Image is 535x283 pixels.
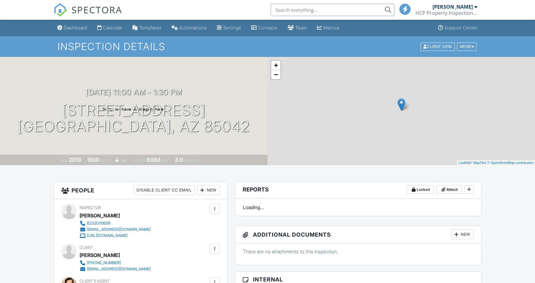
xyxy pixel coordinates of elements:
div: Dashboard [64,25,87,30]
a: Calendar [95,22,125,34]
h3: Additional Documents [235,226,481,243]
div: [URL][DOMAIN_NAME] [87,233,128,238]
a: Dashboard [55,22,90,34]
div: Automations [179,25,207,30]
div: Templates [139,25,162,30]
div: [EMAIL_ADDRESS][DOMAIN_NAME] [87,267,151,272]
input: Search everything... [271,4,394,16]
div: 5983 [147,157,160,163]
div: Client View [420,42,455,51]
div: | [457,160,535,165]
a: Metrics [315,22,342,34]
a: Templates [130,22,164,34]
img: The Best Home Inspection Software - Spectora [54,3,67,17]
p: There are no attachments to this inspection. [243,248,474,255]
span: Inspector [80,205,101,210]
div: Settings [223,25,241,30]
a: SPECTORA [54,8,122,21]
a: [EMAIL_ADDRESS][DOMAIN_NAME] [80,226,151,233]
span: bathrooms [184,158,202,163]
span: sq. ft. [100,158,109,163]
a: Client View [420,44,456,49]
span: sq.ft. [161,158,169,163]
div: Metrics [324,25,340,30]
a: Zoom in [271,61,281,70]
div: [PERSON_NAME] [433,4,473,10]
a: © MapTiler [470,161,486,165]
div: 1800 [87,157,99,163]
div: New [451,229,474,239]
a: Automations (Basic) [169,22,209,34]
a: Leaflet [459,161,469,165]
a: 6232035659 [80,220,151,226]
div: 3.0 [175,157,183,163]
div: Team [295,25,307,30]
div: 6232035659 [87,221,111,226]
div: More [457,42,477,51]
div: [PERSON_NAME] [80,211,120,220]
span: Lot Size [133,158,146,163]
a: Zoom out [271,70,281,79]
h3: People [54,182,227,199]
a: [EMAIL_ADDRESS][DOMAIN_NAME] [80,266,151,272]
div: Contacts [258,25,278,30]
div: HCP Property Inspections Arizona [415,10,477,16]
div: New [197,185,220,195]
div: [PHONE_NUMBER] [87,260,121,265]
a: [PHONE_NUMBER] [80,260,151,266]
div: 2019 [69,157,81,163]
h3: [DATE] 11:00 am - 1:30 pm [86,88,182,96]
h1: Inspection Details [58,41,478,52]
div: [EMAIL_ADDRESS][DOMAIN_NAME] [87,227,151,232]
div: Calendar [103,25,123,30]
a: Contacts [249,22,280,34]
a: © OpenStreetMap contributors [487,161,533,165]
span: SPECTORA [72,3,122,16]
a: Team [285,22,310,34]
div: [PERSON_NAME] [80,251,120,260]
span: Client [80,245,93,250]
a: Settings [214,22,244,34]
span: Built [61,158,68,163]
a: [URL][DOMAIN_NAME] [80,233,151,239]
h1: [STREET_ADDRESS] [GEOGRAPHIC_DATA], AZ 85042 [18,102,250,135]
div: Support Center [445,25,478,30]
div: Disable Client CC Email [134,185,195,195]
span: slab [120,158,127,163]
a: Support Center [436,22,480,34]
